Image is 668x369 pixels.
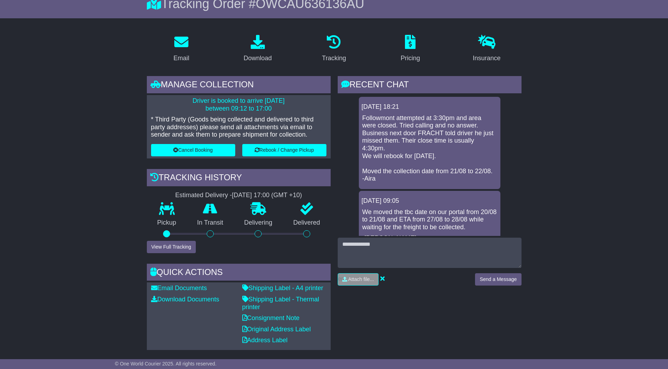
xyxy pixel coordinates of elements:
div: Quick Actions [147,264,331,283]
button: Rebook / Change Pickup [242,144,326,156]
div: [DATE] 18:21 [362,103,498,111]
button: View Full Tracking [147,241,196,253]
div: Tracking history [147,169,331,188]
a: Download Documents [151,296,219,303]
p: Followmont attempted at 3:30pm and area were closed. Tried calling and no answer. Business next d... [362,114,497,183]
a: Pricing [396,32,425,65]
p: Delivered [283,219,331,227]
a: Email Documents [151,284,207,292]
p: -[PERSON_NAME] [362,234,497,242]
div: RECENT CHAT [338,76,522,95]
div: Pricing [401,54,420,63]
p: Driver is booked to arrive [DATE] between 09:12 to 17:00 [151,97,326,112]
a: Tracking [317,32,350,65]
div: [DATE] 17:00 (GMT +10) [232,192,302,199]
span: © One World Courier 2025. All rights reserved. [115,361,217,367]
p: * Third Party (Goods being collected and delivered to third party addresses) please send all atta... [151,116,326,139]
a: Shipping Label - A4 printer [242,284,323,292]
button: Send a Message [475,273,521,286]
a: Original Address Label [242,326,311,333]
p: Pickup [147,219,187,227]
a: Address Label [242,337,288,344]
p: We moved the tbc date on our portal from 20/08 to 21/08 and ETA from 27/08 to 28/08 while waiting... [362,208,497,231]
div: Estimated Delivery - [147,192,331,199]
div: Insurance [473,54,501,63]
button: Cancel Booking [151,144,235,156]
a: Download [239,32,276,65]
a: Shipping Label - Thermal printer [242,296,319,311]
div: [DATE] 09:05 [362,197,498,205]
a: Consignment Note [242,314,300,321]
div: Manage collection [147,76,331,95]
a: Email [169,32,194,65]
p: In Transit [187,219,234,227]
p: Delivering [234,219,283,227]
div: Tracking [322,54,346,63]
div: Download [244,54,272,63]
div: Email [173,54,189,63]
a: Insurance [468,32,505,65]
